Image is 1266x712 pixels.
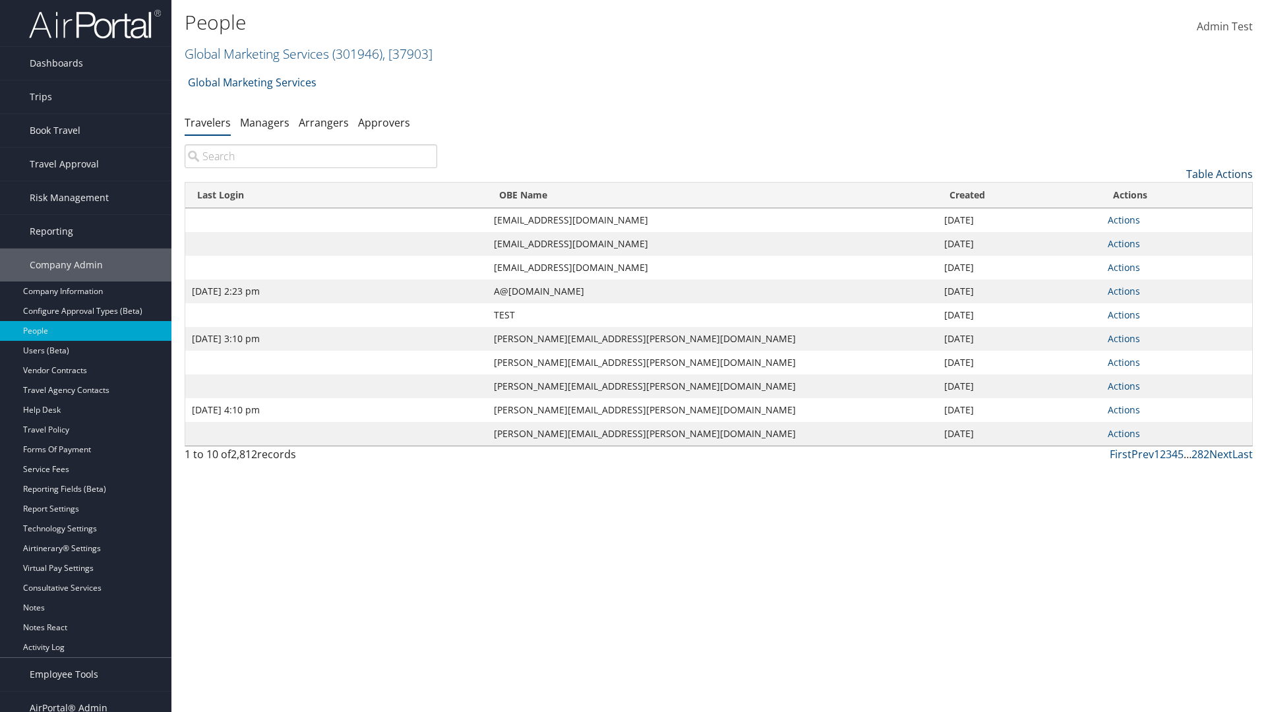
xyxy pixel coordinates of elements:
[299,115,349,130] a: Arrangers
[487,232,938,256] td: [EMAIL_ADDRESS][DOMAIN_NAME]
[1108,427,1140,440] a: Actions
[30,181,109,214] span: Risk Management
[231,447,257,461] span: 2,812
[332,45,382,63] span: ( 301946 )
[358,115,410,130] a: Approvers
[487,280,938,303] td: A@[DOMAIN_NAME]
[487,327,938,351] td: [PERSON_NAME][EMAIL_ADDRESS][PERSON_NAME][DOMAIN_NAME]
[382,45,433,63] span: , [ 37903 ]
[185,45,433,63] a: Global Marketing Services
[1108,380,1140,392] a: Actions
[185,183,487,208] th: Last Login: activate to sort column ascending
[1166,447,1172,461] a: 3
[1108,309,1140,321] a: Actions
[938,398,1101,422] td: [DATE]
[30,658,98,691] span: Employee Tools
[487,351,938,374] td: [PERSON_NAME][EMAIL_ADDRESS][PERSON_NAME][DOMAIN_NAME]
[29,9,161,40] img: airportal-logo.png
[30,80,52,113] span: Trips
[1110,447,1131,461] a: First
[938,208,1101,232] td: [DATE]
[30,148,99,181] span: Travel Approval
[487,208,938,232] td: [EMAIL_ADDRESS][DOMAIN_NAME]
[240,115,289,130] a: Managers
[1108,285,1140,297] a: Actions
[1101,183,1252,208] th: Actions
[487,303,938,327] td: TEST
[1191,447,1209,461] a: 282
[1108,261,1140,274] a: Actions
[938,374,1101,398] td: [DATE]
[1197,7,1253,47] a: Admin Test
[185,446,437,469] div: 1 to 10 of records
[487,374,938,398] td: [PERSON_NAME][EMAIL_ADDRESS][PERSON_NAME][DOMAIN_NAME]
[30,249,103,282] span: Company Admin
[1154,447,1160,461] a: 1
[1131,447,1154,461] a: Prev
[1172,447,1178,461] a: 4
[1178,447,1184,461] a: 5
[185,280,487,303] td: [DATE] 2:23 pm
[938,183,1101,208] th: Created: activate to sort column ascending
[487,183,938,208] th: OBE Name: activate to sort column ascending
[938,232,1101,256] td: [DATE]
[487,422,938,446] td: [PERSON_NAME][EMAIL_ADDRESS][PERSON_NAME][DOMAIN_NAME]
[1209,447,1232,461] a: Next
[938,422,1101,446] td: [DATE]
[487,256,938,280] td: [EMAIL_ADDRESS][DOMAIN_NAME]
[1186,167,1253,181] a: Table Actions
[1184,447,1191,461] span: …
[30,114,80,147] span: Book Travel
[185,115,231,130] a: Travelers
[185,144,437,168] input: Search
[487,398,938,422] td: [PERSON_NAME][EMAIL_ADDRESS][PERSON_NAME][DOMAIN_NAME]
[1108,332,1140,345] a: Actions
[30,215,73,248] span: Reporting
[1197,19,1253,34] span: Admin Test
[1108,237,1140,250] a: Actions
[1160,447,1166,461] a: 2
[1108,214,1140,226] a: Actions
[30,47,83,80] span: Dashboards
[938,327,1101,351] td: [DATE]
[1108,403,1140,416] a: Actions
[1108,356,1140,369] a: Actions
[188,69,316,96] a: Global Marketing Services
[938,351,1101,374] td: [DATE]
[1232,447,1253,461] a: Last
[938,256,1101,280] td: [DATE]
[938,303,1101,327] td: [DATE]
[185,9,897,36] h1: People
[185,327,487,351] td: [DATE] 3:10 pm
[938,280,1101,303] td: [DATE]
[185,398,487,422] td: [DATE] 4:10 pm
